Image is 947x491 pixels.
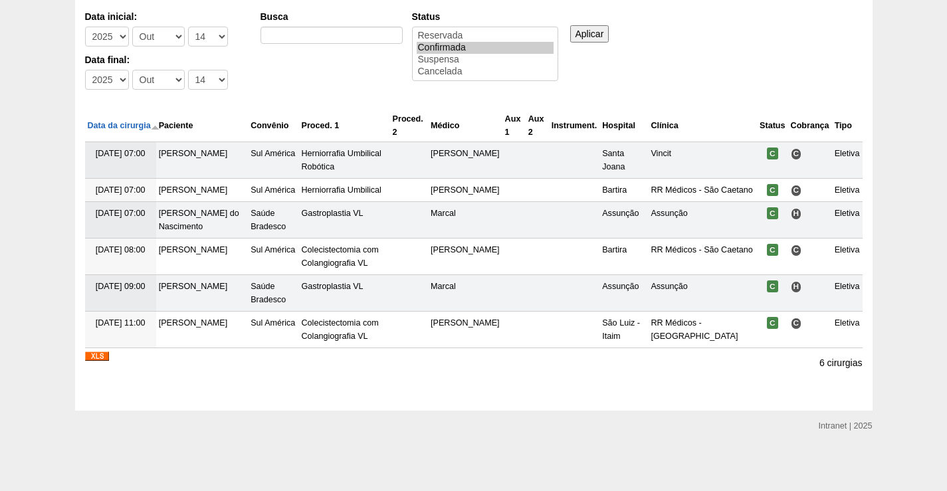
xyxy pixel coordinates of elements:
input: Digite os termos que você deseja procurar. [261,27,403,44]
td: [PERSON_NAME] [156,275,248,312]
th: Clínica [648,110,757,142]
th: Cobrança [788,110,832,142]
td: Saúde Bradesco [248,202,298,239]
td: Sul América [248,312,298,348]
span: [DATE] 07:00 [96,209,146,218]
label: Busca [261,10,403,23]
span: [DATE] 09:00 [96,282,146,291]
option: Cancelada [417,66,554,78]
th: Status [757,110,788,142]
td: Sul América [248,179,298,202]
td: Santa Joana [599,142,648,179]
td: Gastroplastia VL [299,275,390,312]
td: Gastroplastia VL [299,202,390,239]
span: Consultório [791,318,802,329]
td: Saúde Bradesco [248,275,298,312]
span: [DATE] 07:00 [96,149,146,158]
td: RR Médicos - São Caetano [648,179,757,202]
td: Marcal [428,275,502,312]
td: Eletiva [832,312,863,348]
option: Reservada [417,30,554,42]
th: Proced. 2 [390,110,428,142]
td: Herniorrafia Umbilical Robótica [299,142,390,179]
option: Confirmada [417,42,554,54]
td: Eletiva [832,142,863,179]
td: Sul América [248,239,298,275]
span: Confirmada [767,244,778,256]
td: Sul América [248,142,298,179]
th: Paciente [156,110,248,142]
td: Eletiva [832,179,863,202]
td: Eletiva [832,202,863,239]
td: [PERSON_NAME] do Nascimento [156,202,248,239]
td: RR Médicos - São Caetano [648,239,757,275]
th: Hospital [599,110,648,142]
td: RR Médicos - [GEOGRAPHIC_DATA] [648,312,757,348]
td: [PERSON_NAME] [156,312,248,348]
td: Colecistectomia com Colangiografia VL [299,312,390,348]
a: Data da cirurgia [88,121,159,130]
th: Tipo [832,110,863,142]
td: Colecistectomia com Colangiografia VL [299,239,390,275]
span: [DATE] 11:00 [96,318,146,328]
th: Aux 1 [502,110,526,142]
td: Bartira [599,179,648,202]
label: Status [412,10,558,23]
div: Intranet | 2025 [819,419,873,433]
td: [PERSON_NAME] [156,179,248,202]
td: Eletiva [832,239,863,275]
span: Confirmada [767,184,778,196]
th: Convênio [248,110,298,142]
td: [PERSON_NAME] [428,179,502,202]
td: Marcal [428,202,502,239]
span: Hospital [791,208,802,219]
img: XLS [85,351,109,361]
span: Confirmada [767,147,778,159]
th: Proced. 1 [299,110,390,142]
td: São Luiz - Itaim [599,312,648,348]
th: Médico [428,110,502,142]
option: Suspensa [417,54,554,66]
th: Aux 2 [526,110,549,142]
label: Data inicial: [85,10,247,23]
span: Consultório [791,148,802,159]
span: Confirmada [767,280,778,292]
td: Assunção [648,202,757,239]
label: Data final: [85,53,247,66]
p: 6 cirurgias [819,357,863,369]
th: Instrument. [549,110,600,142]
td: [PERSON_NAME] [428,142,502,179]
td: [PERSON_NAME] [156,239,248,275]
td: Assunção [599,202,648,239]
td: Bartira [599,239,648,275]
span: Hospital [791,281,802,292]
input: Aplicar [570,25,609,43]
span: Confirmada [767,317,778,329]
td: [PERSON_NAME] [428,312,502,348]
td: Assunção [648,275,757,312]
span: [DATE] 08:00 [96,245,146,254]
span: Consultório [791,245,802,256]
span: Consultório [791,185,802,196]
span: [DATE] 07:00 [96,185,146,195]
img: ordem decrescente [151,122,159,131]
span: Confirmada [767,207,778,219]
td: [PERSON_NAME] [428,239,502,275]
td: Assunção [599,275,648,312]
td: Vincit [648,142,757,179]
td: Eletiva [832,275,863,312]
td: Herniorrafia Umbilical [299,179,390,202]
td: [PERSON_NAME] [156,142,248,179]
